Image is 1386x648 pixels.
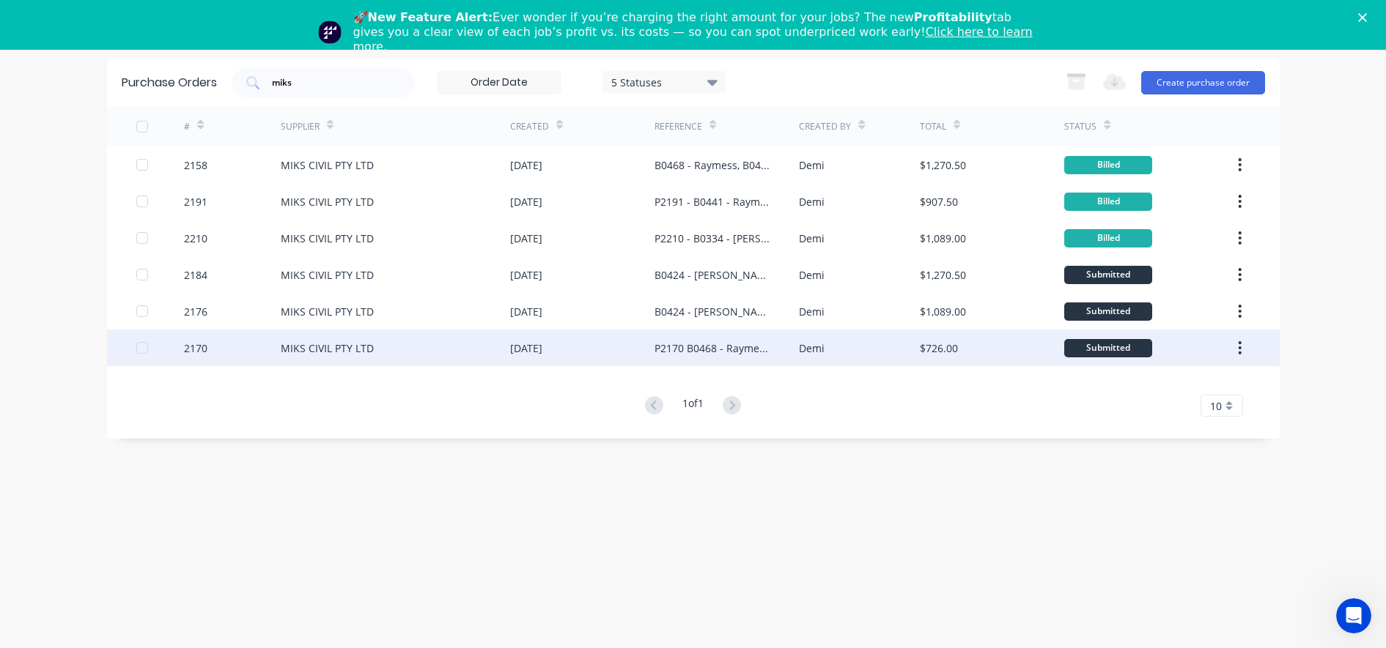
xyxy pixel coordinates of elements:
[1064,229,1152,247] div: Billed
[655,340,770,356] div: P2170 B0468 - Raymess - Ceiling Battens B0465 - [PERSON_NAME] Builders - Trusses
[368,10,493,24] b: New Feature Alert:
[281,157,374,173] div: MIKS CIVIL PTY LTD
[799,231,825,246] div: Demi
[920,340,958,356] div: $726.00
[510,304,542,319] div: [DATE]
[318,21,342,44] img: Profile image for Team
[438,72,561,94] input: Order Date
[655,194,770,209] div: P2191 - B0441 - Raymess - Haydens - FJ and [PERSON_NAME]
[184,194,207,209] div: 2191
[281,304,374,319] div: MIKS CIVIL PTY LTD
[655,267,770,283] div: B0424 - [PERSON_NAME] - Trusses and Post, 2 Loads
[655,120,702,133] div: Reference
[1336,598,1371,633] iframe: Intercom live chat
[184,231,207,246] div: 2210
[281,231,374,246] div: MIKS CIVIL PTY LTD
[510,194,542,209] div: [DATE]
[510,120,549,133] div: Created
[655,157,770,173] div: B0468 - Raymess, B0465 - [PERSON_NAME] Builders - Trusses
[184,120,190,133] div: #
[682,395,704,417] div: 1 of 1
[920,304,966,319] div: $1,089.00
[184,304,207,319] div: 2176
[281,120,320,133] div: Supplier
[799,157,825,173] div: Demi
[510,157,542,173] div: [DATE]
[799,304,825,319] div: Demi
[270,75,392,90] input: Search purchase orders...
[655,304,770,319] div: B0424 - [PERSON_NAME] - Floor Joists and Frame Extensions
[920,120,946,133] div: Total
[1358,13,1373,22] div: Close
[281,267,374,283] div: MIKS CIVIL PTY LTD
[510,267,542,283] div: [DATE]
[1141,71,1265,94] button: Create purchase order
[799,120,851,133] div: Created By
[1064,302,1152,321] div: Submitted
[1064,156,1152,174] div: Billed
[122,74,217,92] div: Purchase Orders
[799,194,825,209] div: Demi
[184,267,207,283] div: 2184
[1064,266,1152,284] div: Submitted
[920,157,966,173] div: $1,270.50
[353,25,1033,53] a: Click here to learn more.
[281,340,374,356] div: MIKS CIVIL PTY LTD
[920,231,966,246] div: $1,089.00
[914,10,992,24] b: Profitability
[281,194,374,209] div: MIKS CIVIL PTY LTD
[920,267,966,283] div: $1,270.50
[1064,120,1096,133] div: Status
[1064,193,1152,211] div: Billed
[353,10,1045,54] div: 🚀 Ever wonder if you’re charging the right amount for your jobs? The new tab gives you a clear vi...
[655,231,770,246] div: P2210 - B0334 - [PERSON_NAME] Reinforcements
[611,74,716,89] div: 5 Statuses
[184,157,207,173] div: 2158
[799,267,825,283] div: Demi
[1064,339,1152,357] div: Submitted
[510,340,542,356] div: [DATE]
[1210,398,1222,414] span: 10
[920,194,958,209] div: $907.50
[510,231,542,246] div: [DATE]
[799,340,825,356] div: Demi
[184,340,207,356] div: 2170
